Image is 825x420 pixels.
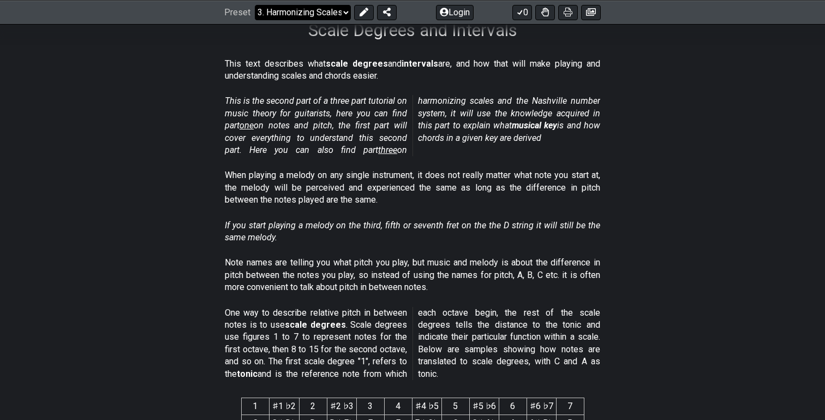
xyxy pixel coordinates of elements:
th: ♯5 ♭6 [469,398,499,415]
button: Edit Preset [354,4,374,20]
select: Preset [255,4,351,20]
p: This text describes what and are, and how that will make playing and understanding scales and cho... [225,58,600,82]
span: three [378,145,397,155]
p: One way to describe relative pitch in between notes is to use . Scale degrees use figures 1 to 7 ... [225,307,600,380]
th: 5 [441,398,469,415]
span: Preset [224,7,250,17]
strong: tonic [237,369,258,379]
th: ♯4 ♭5 [412,398,441,415]
em: If you start playing a melody on the third, fifth or seventh fret on the the D string it will sti... [225,220,600,242]
th: 6 [499,398,527,415]
th: ♯1 ♭2 [269,398,299,415]
strong: scale degrees [285,320,346,330]
span: one [240,120,254,131]
strong: scale degrees [326,58,388,69]
button: Create image [581,4,601,20]
th: ♯2 ♭3 [327,398,356,415]
button: Print [558,4,578,20]
th: 1 [241,398,269,415]
th: 3 [356,398,384,415]
button: Login [436,4,474,20]
button: Share Preset [377,4,397,20]
h1: Scale Degrees and Intervals [308,20,517,40]
button: 0 [512,4,532,20]
p: Note names are telling you what pitch you play, but music and melody is about the difference in p... [225,257,600,293]
strong: intervals [402,58,438,69]
strong: musical key [512,120,557,131]
p: When playing a melody on any single instrument, it does not really matter what note you start at,... [225,169,600,206]
button: Toggle Dexterity for all fretkits [535,4,555,20]
th: 4 [384,398,412,415]
th: 2 [299,398,327,415]
th: ♯6 ♭7 [527,398,556,415]
th: 7 [556,398,584,415]
em: This is the second part of a three part tutorial on music theory for guitarists, here you can fin... [225,96,600,155]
